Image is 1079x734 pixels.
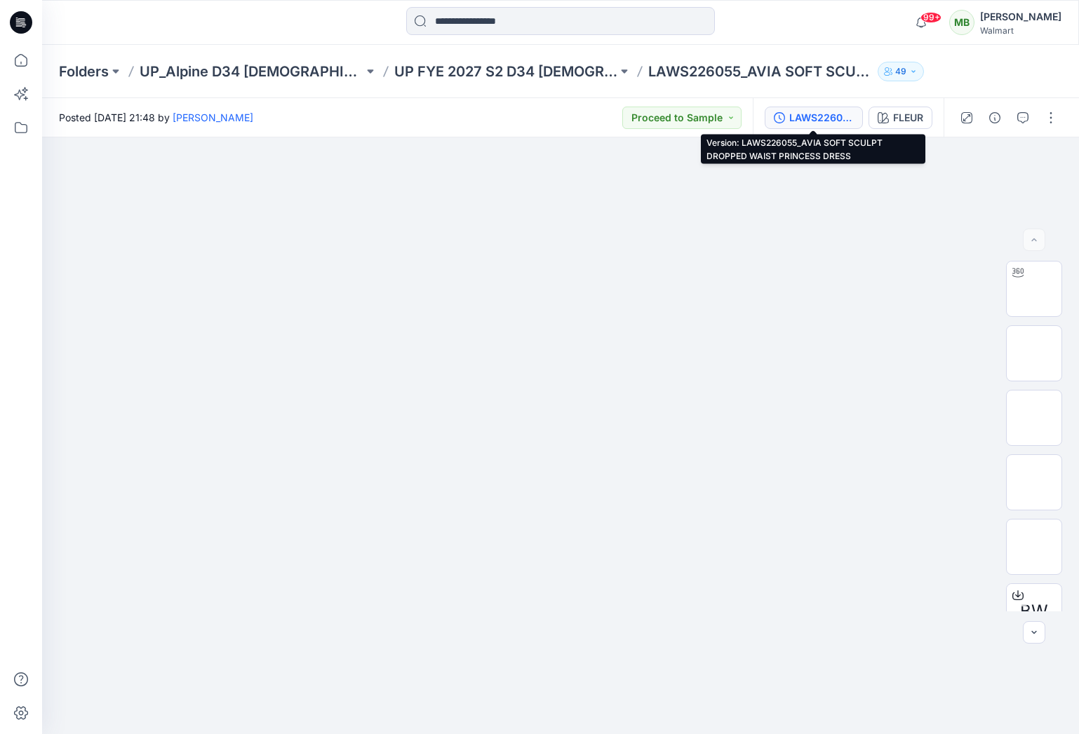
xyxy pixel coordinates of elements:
span: Posted [DATE] 21:48 by [59,110,253,125]
p: LAWS226055_AVIA SOFT SCULPT DROPPED WAIST PRINCESS DRESS [648,62,872,81]
div: MB [949,10,974,35]
div: [PERSON_NAME] [980,8,1061,25]
div: Walmart [980,25,1061,36]
a: Folders [59,62,109,81]
a: [PERSON_NAME] [173,111,253,123]
button: Details [984,107,1006,129]
p: 49 [895,64,906,79]
a: UP_Alpine D34 [DEMOGRAPHIC_DATA] Active [140,62,363,81]
button: LAWS226055_AVIA SOFT SCULPT DROPPED WAIST PRINCESS DRESS [765,107,863,129]
span: 99+ [920,12,941,23]
a: UP FYE 2027 S2 D34 [DEMOGRAPHIC_DATA] Active Alpine [394,62,618,81]
span: BW [1020,599,1048,624]
div: LAWS226055_AVIA SOFT SCULPT DROPPED WAIST PRINCESS DRESS [789,110,854,125]
button: FLEUR [869,107,932,129]
div: FLEUR [893,110,923,125]
button: 49 [878,62,924,81]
